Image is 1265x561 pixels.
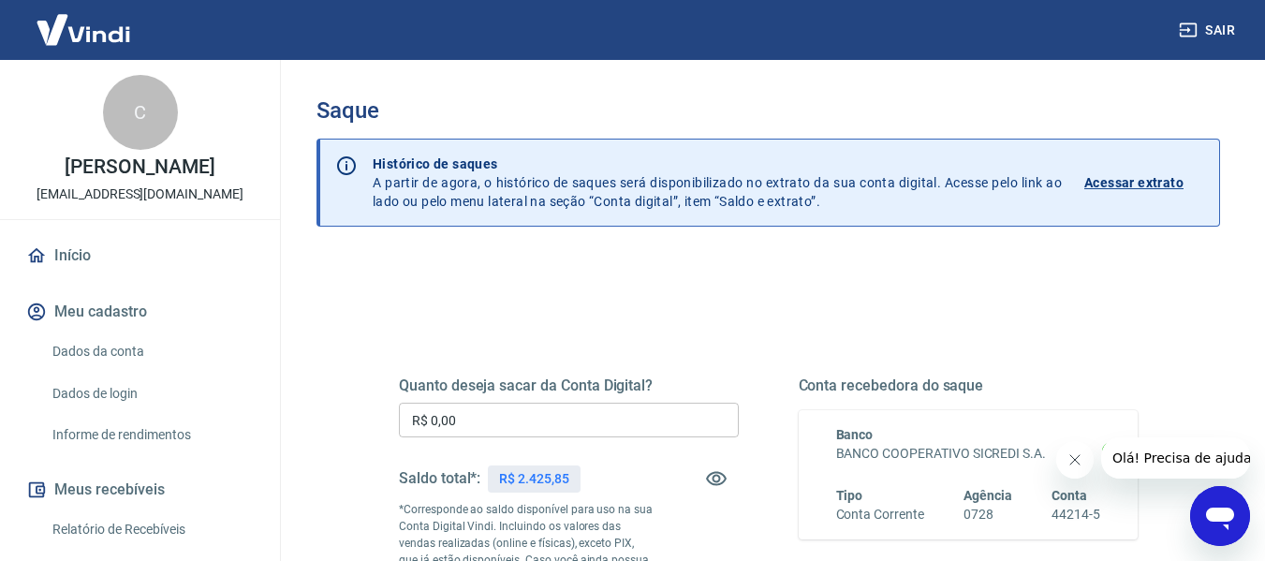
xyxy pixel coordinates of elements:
[836,488,863,503] span: Tipo
[373,155,1062,173] p: Histórico de saques
[963,505,1012,524] h6: 0728
[1052,505,1100,524] h6: 44214-5
[45,416,257,454] a: Informe de rendimentos
[373,155,1062,211] p: A partir de agora, o histórico de saques será disponibilizado no extrato da sua conta digital. Ac...
[836,444,1101,464] h6: BANCO COOPERATIVO SICREDI S.A.
[45,510,257,549] a: Relatório de Recebíveis
[316,97,1220,124] h3: Saque
[1084,155,1204,211] a: Acessar extrato
[37,185,243,204] p: [EMAIL_ADDRESS][DOMAIN_NAME]
[45,332,257,371] a: Dados da conta
[1084,173,1184,192] p: Acessar extrato
[22,1,144,58] img: Vindi
[103,75,178,150] div: C
[1101,437,1250,479] iframe: Mensagem da empresa
[45,375,257,413] a: Dados de login
[499,469,568,489] p: R$ 2.425,85
[1175,13,1243,48] button: Sair
[65,157,214,177] p: [PERSON_NAME]
[11,13,157,28] span: Olá! Precisa de ajuda?
[22,291,257,332] button: Meu cadastro
[22,235,257,276] a: Início
[1052,488,1087,503] span: Conta
[22,469,257,510] button: Meus recebíveis
[399,376,739,395] h5: Quanto deseja sacar da Conta Digital?
[1056,441,1094,479] iframe: Fechar mensagem
[799,376,1139,395] h5: Conta recebedora do saque
[963,488,1012,503] span: Agência
[836,427,874,442] span: Banco
[1190,486,1250,546] iframe: Botão para abrir a janela de mensagens
[399,469,480,488] h5: Saldo total*:
[836,505,924,524] h6: Conta Corrente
